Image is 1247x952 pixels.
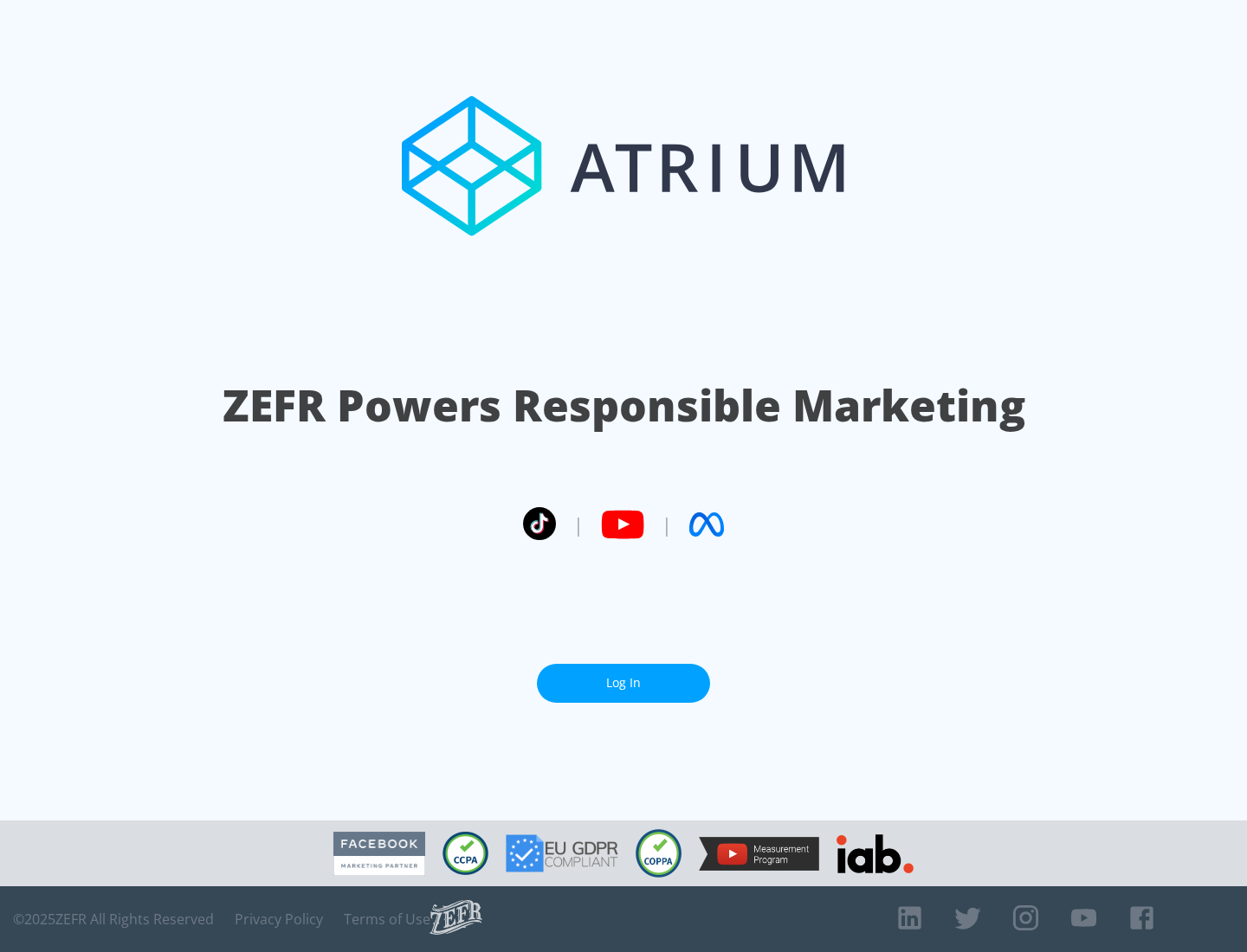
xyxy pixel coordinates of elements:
span: | [662,511,672,537]
img: YouTube Measurement Program [699,837,819,871]
a: Privacy Policy [235,910,323,928]
a: Terms of Use [344,910,430,928]
h1: ZEFR Powers Responsible Marketing [223,376,1025,435]
img: COPPA Compliant [636,829,682,878]
span: © 2025 ZEFR All Rights Reserved [13,910,214,928]
img: IAB [837,834,914,873]
img: Facebook Marketing Partner [333,832,425,876]
img: CCPA Compliant [443,832,488,875]
img: GDPR Compliant [506,834,618,872]
a: Log In [537,664,710,703]
span: | [573,511,584,537]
